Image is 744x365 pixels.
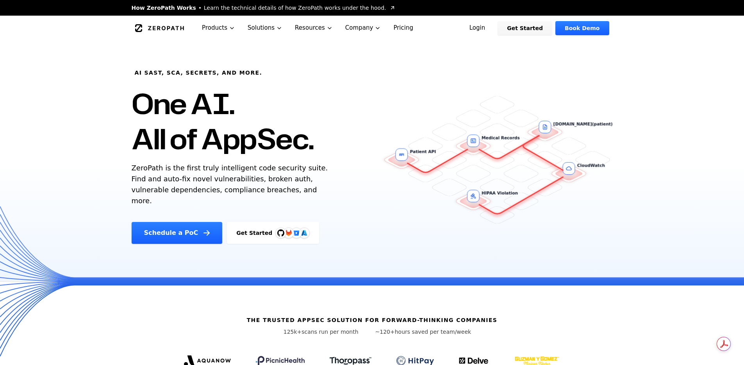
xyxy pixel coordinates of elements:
[375,328,471,336] p: hours saved per team/week
[241,16,289,40] button: Solutions
[289,16,339,40] button: Resources
[292,229,301,237] svg: Bitbucket
[204,4,386,12] span: Learn the technical details of how ZeroPath works under the hood.
[132,4,396,12] a: How ZeroPath WorksLearn the technical details of how ZeroPath works under the hood.
[132,222,223,244] a: Schedule a PoC
[460,21,495,35] a: Login
[375,329,395,335] span: ~120+
[196,16,241,40] button: Products
[498,21,552,35] a: Get Started
[247,316,498,324] h6: The Trusted AppSec solution for forward-thinking companies
[277,229,284,236] img: GitHub
[132,86,314,156] h1: One AI. All of AppSec.
[339,16,387,40] button: Company
[284,329,302,335] span: 125k+
[122,16,622,40] nav: Global
[387,16,419,40] a: Pricing
[281,225,296,241] img: GitLab
[555,21,609,35] a: Book Demo
[301,230,307,236] img: Azure
[132,163,332,206] p: ZeroPath is the first truly intelligent code security suite. Find and auto-fix novel vulnerabilit...
[227,222,319,244] a: Get StartedGitHubGitLabAzure
[135,69,262,77] h6: AI SAST, SCA, Secrets, and more.
[330,357,371,365] img: Thoropass
[132,4,196,12] span: How ZeroPath Works
[273,328,369,336] p: scans run per month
